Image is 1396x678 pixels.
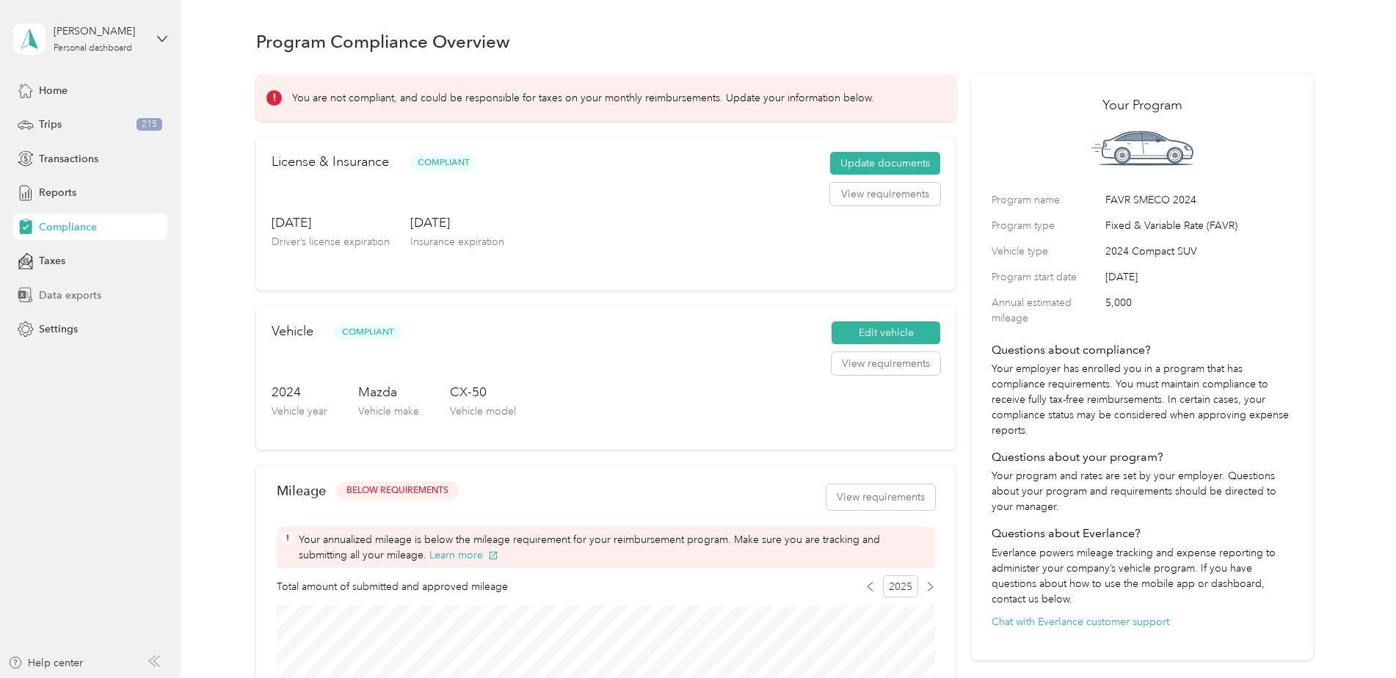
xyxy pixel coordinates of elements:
[272,383,327,401] h3: 2024
[299,532,930,563] span: Your annualized mileage is below the mileage requirement for your reimbursement program. Make sur...
[39,151,98,167] span: Transactions
[54,23,145,39] div: [PERSON_NAME]
[992,341,1293,359] h4: Questions about compliance?
[992,614,1169,630] button: Chat with Everlance customer support
[1105,218,1293,233] span: Fixed & Variable Rate (FAVR)
[39,185,76,200] span: Reports
[39,219,97,235] span: Compliance
[39,83,68,98] span: Home
[992,269,1100,285] label: Program start date
[429,547,498,563] button: Learn more
[830,183,940,206] button: View requirements
[883,575,918,597] span: 2025
[832,352,940,376] button: View requirements
[334,324,401,340] span: Compliant
[39,117,62,132] span: Trips
[272,152,389,172] h2: License & Insurance
[992,244,1100,259] label: Vehicle type
[39,288,101,303] span: Data exports
[992,525,1293,542] h4: Questions about Everlance?
[410,154,477,171] span: Compliant
[992,468,1293,514] p: Your program and rates are set by your employer. Questions about your program and requirements sh...
[277,579,508,594] span: Total amount of submitted and approved mileage
[450,383,516,401] h3: CX-50
[832,321,940,345] button: Edit vehicle
[1105,192,1293,208] span: FAVR SMECO 2024
[272,214,390,232] h3: [DATE]
[292,90,874,106] p: You are not compliant, and could be responsible for taxes on your monthly reimbursements. Update ...
[1105,244,1293,259] span: 2024 Compact SUV
[992,295,1100,326] label: Annual estimated mileage
[358,404,419,419] p: Vehicle make
[826,484,935,510] button: View requirements
[336,481,459,500] button: BELOW REQUIREMENTS
[992,361,1293,438] p: Your employer has enrolled you in a program that has compliance requirements. You must maintain c...
[256,34,510,49] h1: Program Compliance Overview
[1314,596,1396,678] iframe: Everlance-gr Chat Button Frame
[54,44,132,53] div: Personal dashboard
[410,214,504,232] h3: [DATE]
[1105,269,1293,285] span: [DATE]
[39,253,65,269] span: Taxes
[277,483,326,498] h2: Mileage
[346,484,448,497] span: BELOW REQUIREMENTS
[358,383,419,401] h3: Mazda
[450,404,516,419] p: Vehicle model
[992,448,1293,466] h4: Questions about your program?
[992,192,1100,208] label: Program name
[272,404,327,419] p: Vehicle year
[137,118,162,131] span: 215
[992,545,1293,607] p: Everlance powers mileage tracking and expense reporting to administer your company’s vehicle prog...
[830,152,940,175] button: Update documents
[8,655,83,671] button: Help center
[39,321,78,337] span: Settings
[992,95,1293,115] h2: Your Program
[992,218,1100,233] label: Program type
[272,321,313,341] h2: Vehicle
[1105,295,1293,326] span: 5,000
[410,234,504,249] p: Insurance expiration
[272,234,390,249] p: Driver’s license expiration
